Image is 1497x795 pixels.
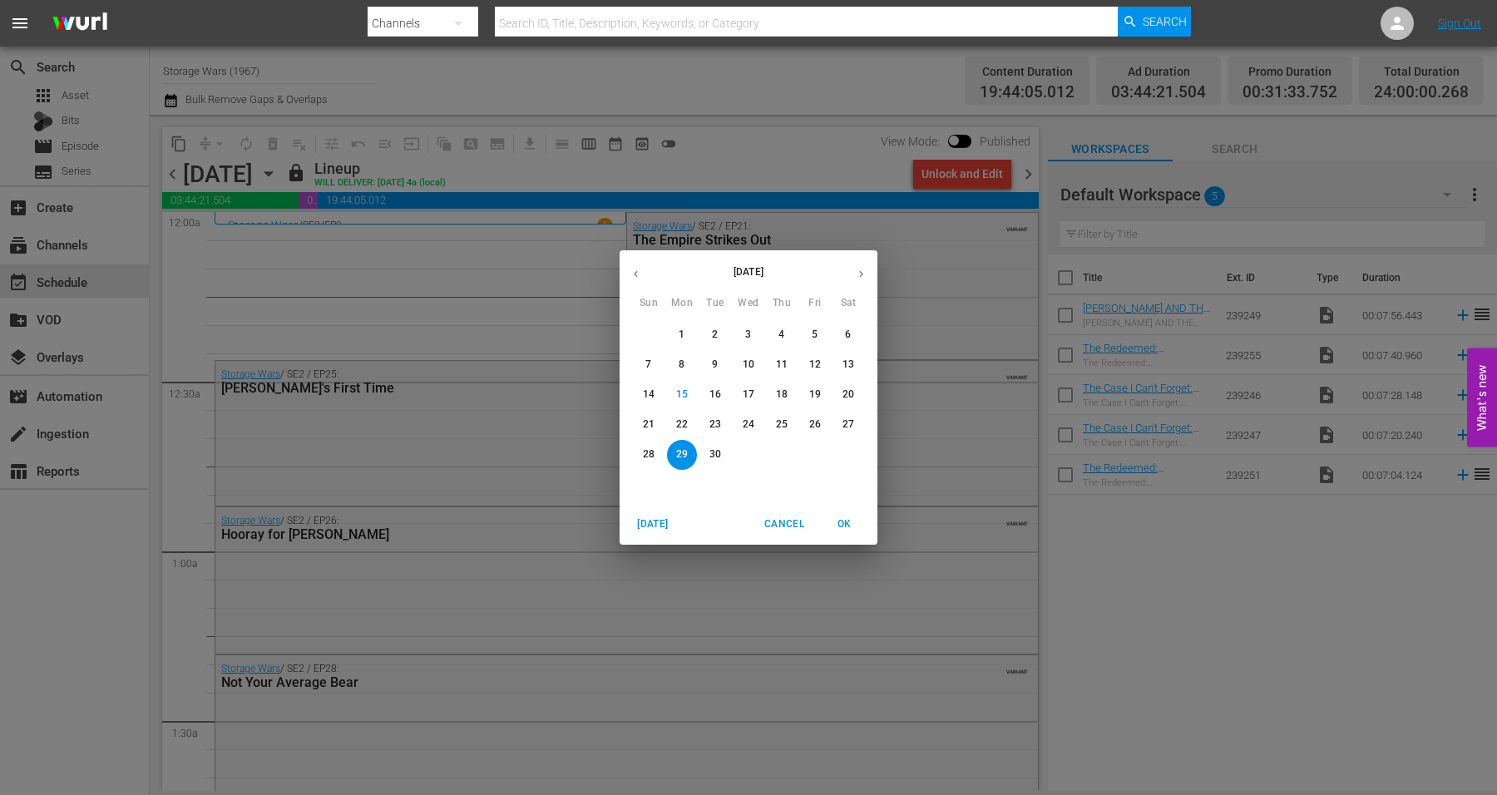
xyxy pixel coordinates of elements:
[767,295,797,312] span: Thu
[767,350,797,380] button: 11
[700,380,730,410] button: 16
[809,417,821,432] p: 26
[1143,7,1187,37] span: Search
[667,440,697,470] button: 29
[767,380,797,410] button: 18
[676,388,688,402] p: 15
[667,350,697,380] button: 8
[800,380,830,410] button: 19
[776,388,788,402] p: 18
[745,328,751,342] p: 3
[734,350,763,380] button: 10
[700,410,730,440] button: 23
[634,350,664,380] button: 7
[764,516,804,533] span: Cancel
[667,320,697,350] button: 1
[1438,17,1481,30] a: Sign Out
[709,388,721,402] p: 16
[800,320,830,350] button: 5
[818,511,871,538] button: OK
[776,417,788,432] p: 25
[667,410,697,440] button: 22
[40,4,120,43] img: ans4CAIJ8jUAAAAAAAAAAAAAAAAAAAAAAAAgQb4GAAAAAAAAAAAAAAAAAAAAAAAAJMjXAAAAAAAAAAAAAAAAAAAAAAAAgAT5G...
[10,13,30,33] span: menu
[800,295,830,312] span: Fri
[734,295,763,312] span: Wed
[1467,348,1497,447] button: Open Feedback Widget
[833,380,863,410] button: 20
[679,358,684,372] p: 8
[767,320,797,350] button: 4
[626,511,679,538] button: [DATE]
[643,417,655,432] p: 21
[700,295,730,312] span: Tue
[700,440,730,470] button: 30
[734,410,763,440] button: 24
[667,295,697,312] span: Mon
[634,440,664,470] button: 28
[809,358,821,372] p: 12
[676,417,688,432] p: 22
[809,388,821,402] p: 19
[800,350,830,380] button: 12
[645,358,651,372] p: 7
[833,295,863,312] span: Sat
[633,516,673,533] span: [DATE]
[812,328,818,342] p: 5
[667,380,697,410] button: 15
[643,388,655,402] p: 14
[634,380,664,410] button: 14
[743,417,754,432] p: 24
[743,358,754,372] p: 10
[842,358,854,372] p: 13
[833,350,863,380] button: 13
[743,388,754,402] p: 17
[833,320,863,350] button: 6
[842,388,854,402] p: 20
[709,417,721,432] p: 23
[767,410,797,440] button: 25
[833,410,863,440] button: 27
[734,380,763,410] button: 17
[776,358,788,372] p: 11
[845,328,851,342] p: 6
[643,447,655,462] p: 28
[676,447,688,462] p: 29
[700,320,730,350] button: 2
[679,328,684,342] p: 1
[634,295,664,312] span: Sun
[709,447,721,462] p: 30
[824,516,864,533] span: OK
[778,328,784,342] p: 4
[842,417,854,432] p: 27
[634,410,664,440] button: 21
[758,511,811,538] button: Cancel
[734,320,763,350] button: 3
[800,410,830,440] button: 26
[712,358,718,372] p: 9
[712,328,718,342] p: 2
[700,350,730,380] button: 9
[652,264,845,279] p: [DATE]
